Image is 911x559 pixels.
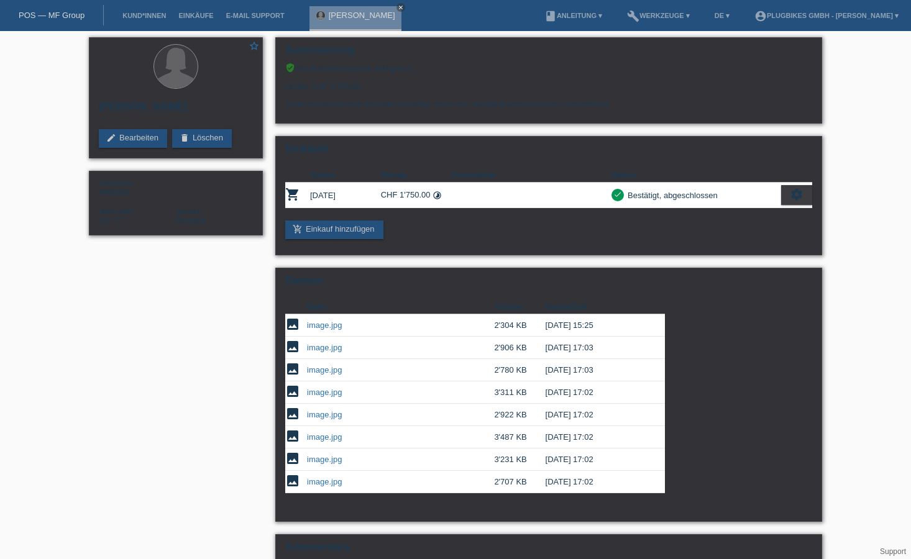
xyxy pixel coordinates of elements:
[494,426,545,448] td: 3'487 KB
[621,12,696,19] a: buildWerkzeuge ▾
[494,471,545,493] td: 2'707 KB
[494,448,545,471] td: 3'231 KB
[627,10,639,22] i: build
[99,179,133,186] span: Geschlecht
[307,432,342,442] a: image.jpg
[293,224,303,234] i: add_shopping_cart
[285,187,300,202] i: POSP00026755
[220,12,291,19] a: E-Mail Support
[285,361,300,376] i: image
[381,168,452,183] th: Betrag
[307,343,342,352] a: image.jpg
[329,11,395,20] a: [PERSON_NAME]
[99,207,133,215] span: Nationalität
[307,320,342,330] a: image.jpg
[790,188,803,201] i: settings
[748,12,905,19] a: account_circlePlugBikes GmbH - [PERSON_NAME] ▾
[99,101,253,119] h2: [PERSON_NAME]
[494,381,545,404] td: 3'311 KB
[249,40,260,53] a: star_border
[285,429,300,443] i: image
[546,359,648,381] td: [DATE] 17:03
[176,216,206,225] span: Deutsch
[180,133,190,143] i: delete
[285,339,300,354] i: image
[381,183,452,208] td: CHF 1'750.00
[398,4,404,11] i: close
[116,12,172,19] a: Kund*innen
[494,337,545,359] td: 2'906 KB
[546,337,648,359] td: [DATE] 17:03
[99,216,122,225] span: Kosovo / C / 06.11.2008
[538,12,608,19] a: bookAnleitung ▾
[546,426,648,448] td: [DATE] 17:02
[285,220,383,239] a: add_shopping_cartEinkauf hinzufügen
[624,189,718,202] div: Bestätigt, abgeschlossen
[285,473,300,488] i: image
[546,404,648,426] td: [DATE] 17:02
[310,183,381,208] td: [DATE]
[494,299,545,314] th: Grösse
[546,299,648,314] th: Datum/Zeit
[310,168,381,183] th: Datum
[307,455,342,464] a: image.jpg
[19,11,85,20] a: POS — MF Group
[451,168,611,183] th: Kommentar
[546,471,648,493] td: [DATE] 17:02
[307,365,342,375] a: image.jpg
[546,381,648,404] td: [DATE] 17:02
[99,129,167,148] a: editBearbeiten
[611,168,781,183] th: Status
[106,133,116,143] i: edit
[172,12,219,19] a: Einkäufe
[544,10,557,22] i: book
[285,63,295,73] i: verified_user
[285,101,812,107] p: Seit der Autorisierung wurde ein Einkauf hinzugefügt, welcher eine zukünftige Autorisierung und d...
[546,448,648,471] td: [DATE] 17:02
[433,191,442,200] i: Fixe Raten (12 Raten)
[307,388,342,397] a: image.jpg
[494,404,545,426] td: 2'922 KB
[249,40,260,52] i: star_border
[494,314,545,337] td: 2'304 KB
[285,406,300,421] i: image
[285,63,812,73] div: Die Autorisierung war erfolgreich.
[880,547,906,556] a: Support
[285,451,300,466] i: image
[285,143,812,161] h2: Einkäufe
[754,10,767,22] i: account_circle
[613,190,622,199] i: check
[285,275,812,293] h2: Dateien
[307,410,342,419] a: image.jpg
[307,299,494,314] th: Datei
[494,359,545,381] td: 2'780 KB
[285,317,300,332] i: image
[285,73,812,107] div: Limite: CHF 1'750.00
[546,314,648,337] td: [DATE] 15:25
[172,129,232,148] a: deleteLöschen
[285,44,812,63] h2: Autorisierung
[396,3,405,12] a: close
[285,384,300,399] i: image
[708,12,736,19] a: DE ▾
[99,178,176,196] div: Weiblich
[307,477,342,486] a: image.jpg
[176,207,201,215] span: Sprache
